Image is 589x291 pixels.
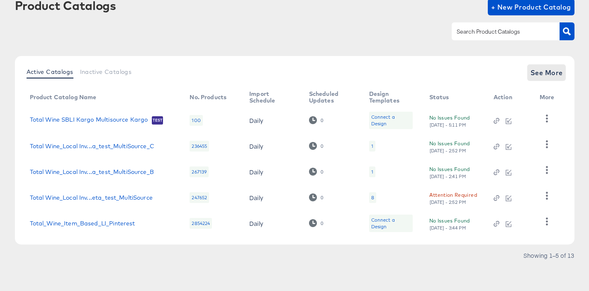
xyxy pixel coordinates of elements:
[369,192,376,203] div: 8
[309,142,324,150] div: 0
[429,191,477,205] button: Attention Required[DATE] - 2:52 PM
[243,133,302,159] td: Daily
[429,191,477,199] div: Attention Required
[371,143,373,149] div: 1
[243,210,302,236] td: Daily
[371,194,374,201] div: 8
[309,168,324,176] div: 0
[30,220,135,227] a: Total_Wine_Item_Based_LI_Pinterest
[455,27,543,37] input: Search Product Catalogs
[371,169,373,175] div: 1
[531,67,563,78] span: See More
[249,90,292,104] div: Import Schedule
[309,116,324,124] div: 0
[190,94,226,100] div: No. Products
[523,252,574,258] div: Showing 1–5 of 13
[309,193,324,201] div: 0
[423,88,487,108] th: Status
[320,117,324,123] div: 0
[190,166,209,177] div: 267139
[243,185,302,210] td: Daily
[369,166,375,177] div: 1
[369,141,375,152] div: 1
[30,169,154,175] a: Total Wine_Local Inv...a_test_MultiSource_B
[320,195,324,201] div: 0
[80,68,132,75] span: Inactive Catalogs
[309,219,324,227] div: 0
[320,220,324,226] div: 0
[371,114,411,127] div: Connect a Design
[190,218,212,229] div: 2854224
[30,116,148,125] a: Total Wine SBLI Kargo Multisource Kargo
[369,112,413,129] div: Connect a Design
[533,88,565,108] th: More
[371,217,411,230] div: Connect a Design
[429,199,467,205] div: [DATE] - 2:52 PM
[30,194,153,201] a: Total Wine_Local Inv...eta_test_MultiSource
[243,108,302,133] td: Daily
[369,90,413,104] div: Design Templates
[190,141,209,152] div: 236455
[487,88,533,108] th: Action
[527,64,566,81] button: See More
[27,68,73,75] span: Active Catalogs
[30,143,154,149] a: Total Wine_Local Inv...a_test_MultiSource_C
[320,169,324,175] div: 0
[190,115,202,126] div: 100
[369,215,413,232] div: Connect a Design
[152,117,163,124] span: Test
[309,90,353,104] div: Scheduled Updates
[190,192,209,203] div: 247652
[491,1,571,13] span: + New Product Catalog
[320,143,324,149] div: 0
[243,159,302,185] td: Daily
[30,94,97,100] div: Product Catalog Name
